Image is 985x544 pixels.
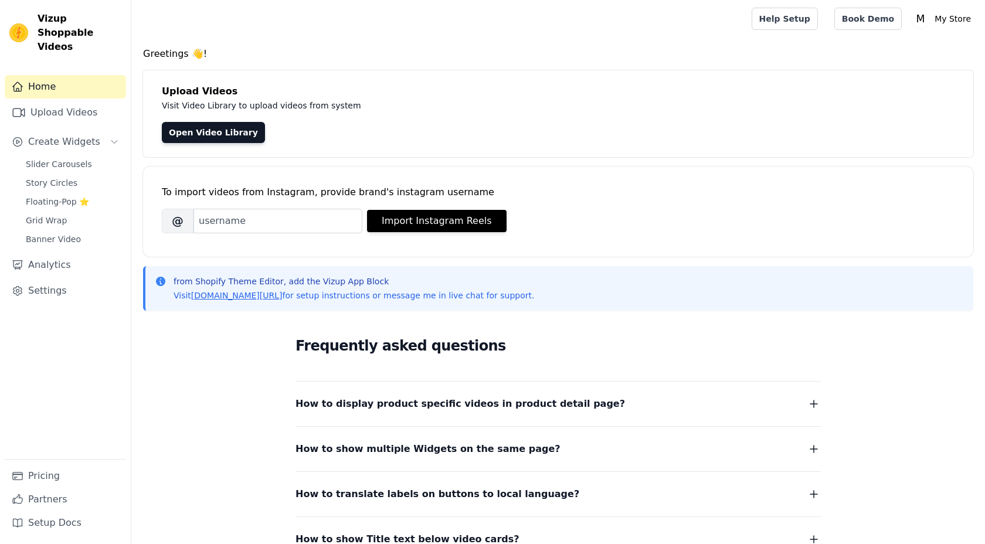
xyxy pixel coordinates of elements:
[5,101,126,124] a: Upload Videos
[5,75,126,98] a: Home
[911,8,976,29] button: M My Store
[5,511,126,535] a: Setup Docs
[162,122,265,143] a: Open Video Library
[174,290,534,301] p: Visit for setup instructions or message me in live chat for support.
[26,233,81,245] span: Banner Video
[19,175,126,191] a: Story Circles
[26,177,77,189] span: Story Circles
[162,84,955,98] h4: Upload Videos
[26,158,92,170] span: Slider Carousels
[295,486,579,502] span: How to translate labels on buttons to local language?
[295,334,821,358] h2: Frequently asked questions
[191,291,283,300] a: [DOMAIN_NAME][URL]
[752,8,818,30] a: Help Setup
[162,185,955,199] div: To import videos from Instagram, provide brand's instagram username
[834,8,902,30] a: Book Demo
[5,130,126,154] button: Create Widgets
[174,276,534,287] p: from Shopify Theme Editor, add the Vizup App Block
[193,209,362,233] input: username
[295,486,821,502] button: How to translate labels on buttons to local language?
[9,23,28,42] img: Vizup
[26,215,67,226] span: Grid Wrap
[5,488,126,511] a: Partners
[5,279,126,302] a: Settings
[143,47,973,61] h4: Greetings 👋!
[5,253,126,277] a: Analytics
[19,193,126,210] a: Floating-Pop ⭐
[19,156,126,172] a: Slider Carousels
[162,209,193,233] span: @
[38,12,121,54] span: Vizup Shoppable Videos
[916,13,925,25] text: M
[19,231,126,247] a: Banner Video
[295,396,821,412] button: How to display product specific videos in product detail page?
[162,98,687,113] p: Visit Video Library to upload videos from system
[295,441,821,457] button: How to show multiple Widgets on the same page?
[295,441,561,457] span: How to show multiple Widgets on the same page?
[26,196,89,208] span: Floating-Pop ⭐
[28,135,100,149] span: Create Widgets
[930,8,976,29] p: My Store
[295,396,625,412] span: How to display product specific videos in product detail page?
[367,210,507,232] button: Import Instagram Reels
[5,464,126,488] a: Pricing
[19,212,126,229] a: Grid Wrap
